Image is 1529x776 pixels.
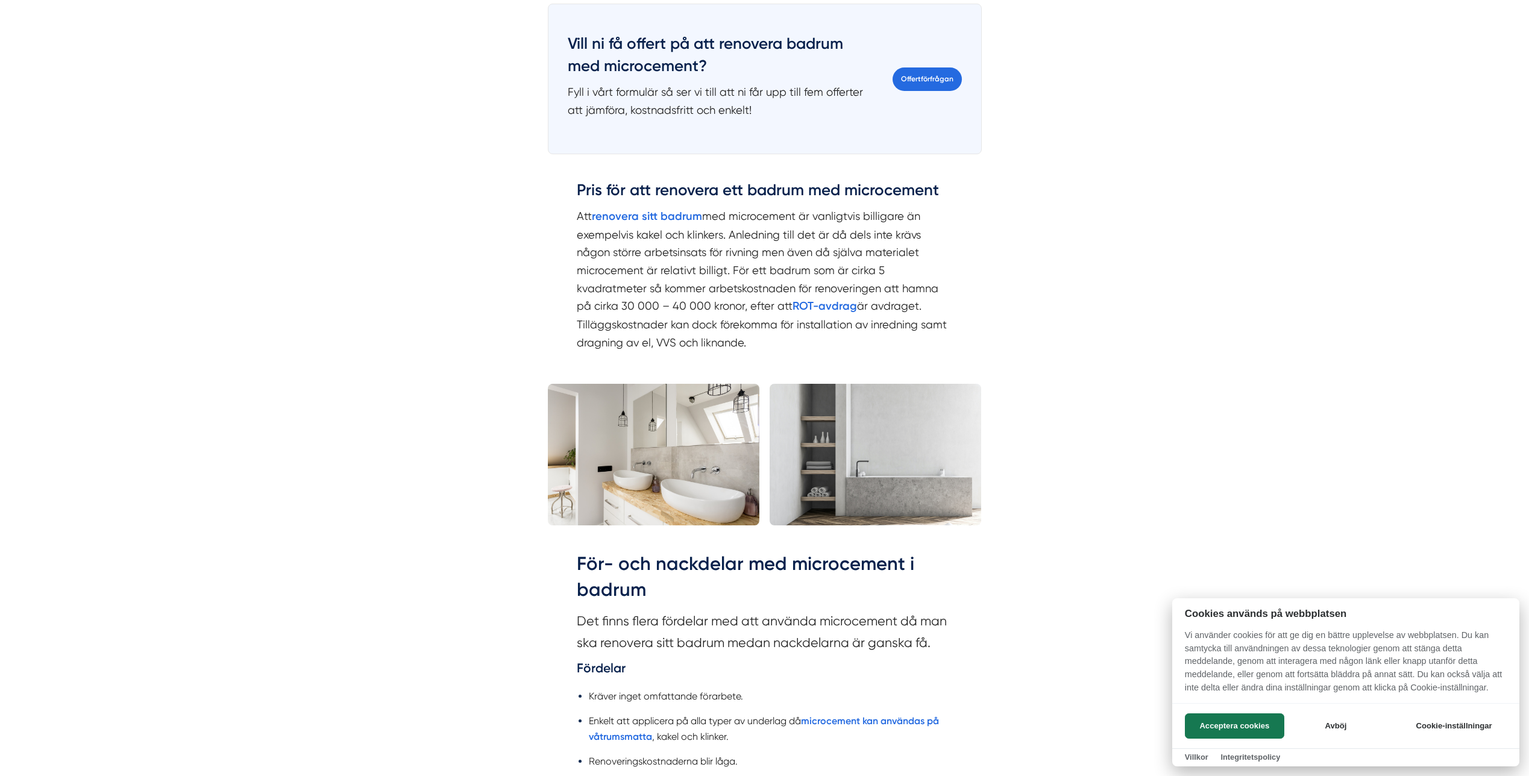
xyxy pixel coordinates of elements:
[1172,629,1519,702] p: Vi använder cookies för att ge dig en bättre upplevelse av webbplatsen. Du kan samtycka till anvä...
[1220,753,1280,762] a: Integritetspolicy
[1288,713,1384,739] button: Avböj
[1185,753,1208,762] a: Villkor
[1185,713,1284,739] button: Acceptera cookies
[1401,713,1507,739] button: Cookie-inställningar
[1172,608,1519,619] h2: Cookies används på webbplatsen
